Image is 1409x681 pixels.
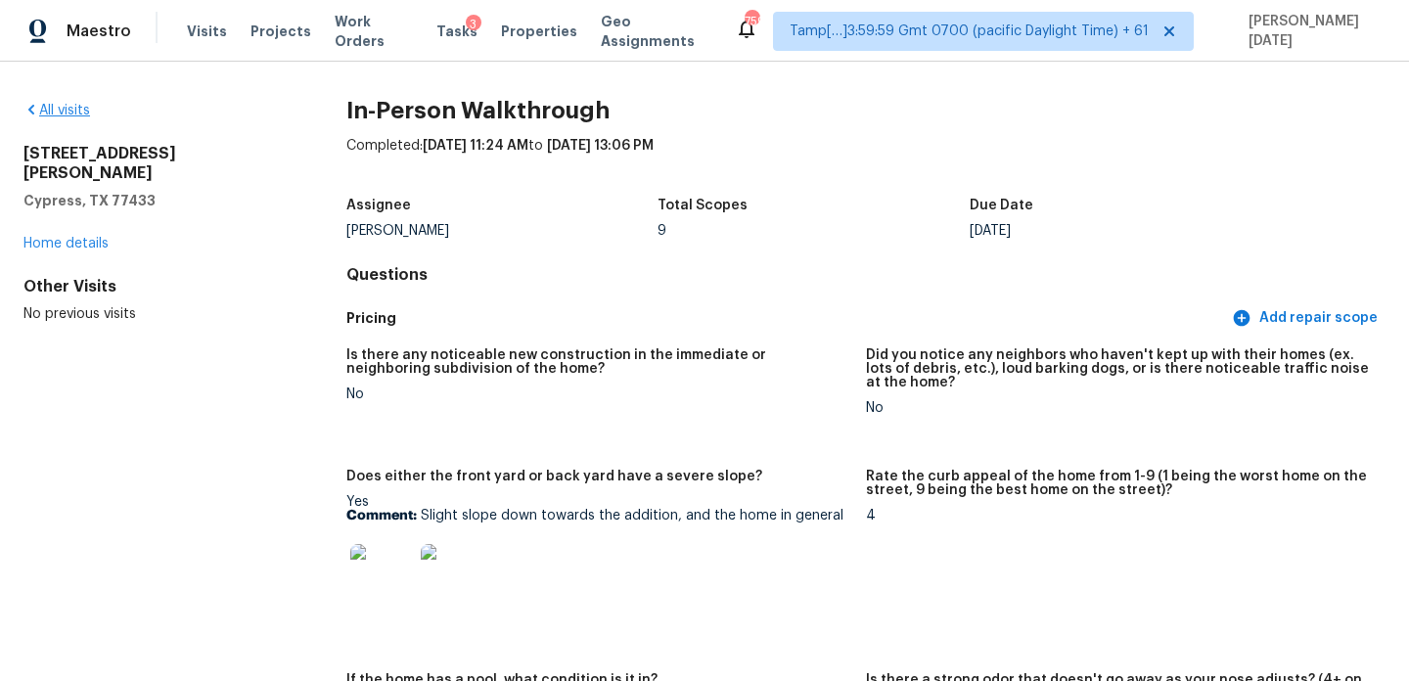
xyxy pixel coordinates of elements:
h5: Due Date [970,199,1033,212]
h5: Pricing [346,308,1228,329]
h5: Total Scopes [658,199,748,212]
div: 759 [745,12,758,31]
h5: Assignee [346,199,411,212]
div: Other Visits [23,277,284,296]
h5: Did you notice any neighbors who haven't kept up with their homes (ex. lots of debris, etc.), lou... [866,348,1370,389]
h2: In-Person Walkthrough [346,101,1386,120]
div: No [866,401,1370,415]
span: Properties [501,22,577,41]
span: Visits [187,22,227,41]
span: Add repair scope [1236,306,1378,331]
span: Geo Assignments [601,12,712,51]
div: [PERSON_NAME] [346,224,659,238]
span: Work Orders [335,12,413,51]
h2: [STREET_ADDRESS][PERSON_NAME] [23,144,284,183]
b: Comment: [346,509,417,522]
p: Slight slope down towards the addition, and the home in general [346,509,850,522]
div: 3 [466,15,481,34]
button: Add repair scope [1228,300,1386,337]
span: Tamp[…]3:59:59 Gmt 0700 (pacific Daylight Time) + 61 [790,22,1149,41]
span: [PERSON_NAME][DATE] [1241,12,1380,51]
h5: Does either the front yard or back yard have a severe slope? [346,470,762,483]
div: 9 [658,224,970,238]
div: No [346,387,850,401]
h5: Is there any noticeable new construction in the immediate or neighboring subdivision of the home? [346,348,850,376]
a: All visits [23,104,90,117]
a: Home details [23,237,109,250]
span: No previous visits [23,307,136,321]
span: Maestro [67,22,131,41]
span: [DATE] 11:24 AM [423,139,528,153]
div: [DATE] [970,224,1282,238]
h4: Questions [346,265,1386,285]
span: Projects [250,22,311,41]
span: Tasks [436,24,477,38]
div: Completed: to [346,136,1386,187]
div: 4 [866,509,1370,522]
h5: Rate the curb appeal of the home from 1-9 (1 being the worst home on the street, 9 being the best... [866,470,1370,497]
span: [DATE] 13:06 PM [547,139,654,153]
div: Yes [346,495,850,618]
h5: Cypress, TX 77433 [23,191,284,210]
